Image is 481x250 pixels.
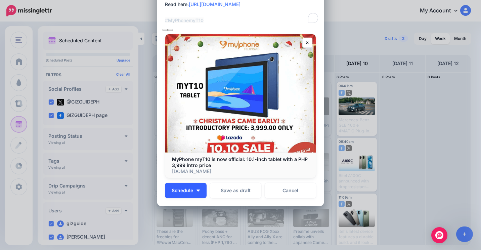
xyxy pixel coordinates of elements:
b: MyPhone myT10 is now official: 10.1-inch tablet with a PHP 3,999 intro price [172,156,308,168]
button: Schedule [165,183,207,198]
a: Cancel [265,183,316,198]
button: Save as draft [210,183,261,198]
img: arrow-down-white.png [196,190,200,192]
p: [DOMAIN_NAME] [172,168,309,174]
div: Open Intercom Messenger [431,227,447,243]
img: MyPhone myT10 is now official: 10.1-inch tablet with a PHP 3,999 intro price [165,34,316,153]
span: Schedule [172,188,193,193]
